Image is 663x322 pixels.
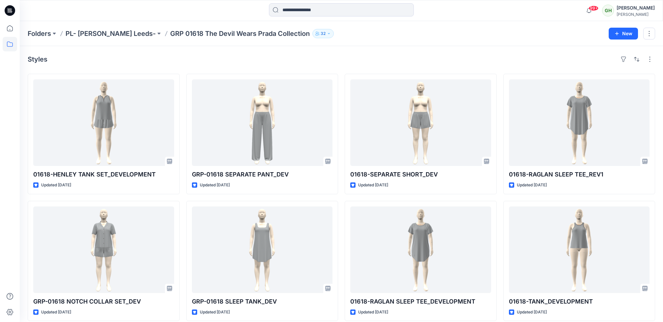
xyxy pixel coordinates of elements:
[192,206,333,293] a: GRP-01618 SLEEP TANK_DEV
[350,206,491,293] a: 01618-RAGLAN SLEEP TEE_DEVELOPMENT
[350,170,491,179] p: 01618-SEPARATE SHORT_DEV
[33,79,174,166] a: 01618-HENLEY TANK SET_DEVELOPMENT
[358,182,388,189] p: Updated [DATE]
[170,29,310,38] p: GRP 01618 The Devil Wears Prada Collection
[589,6,598,11] span: 99+
[517,309,547,316] p: Updated [DATE]
[41,182,71,189] p: Updated [DATE]
[33,170,174,179] p: 01618-HENLEY TANK SET_DEVELOPMENT
[602,5,614,16] div: GH
[321,30,326,37] p: 32
[517,182,547,189] p: Updated [DATE]
[200,309,230,316] p: Updated [DATE]
[192,170,333,179] p: GRP-01618 SEPARATE PANT_DEV
[28,55,47,63] h4: Styles
[28,29,51,38] a: Folders
[509,297,650,306] p: 01618-TANK_DEVELOPMENT
[609,28,638,40] button: New
[358,309,388,316] p: Updated [DATE]
[509,170,650,179] p: 01618-RAGLAN SLEEP TEE_REV1
[312,29,334,38] button: 32
[33,297,174,306] p: GRP-01618 NOTCH COLLAR SET_DEV
[617,4,655,12] div: [PERSON_NAME]
[509,79,650,166] a: 01618-RAGLAN SLEEP TEE_REV1
[33,206,174,293] a: GRP-01618 NOTCH COLLAR SET_DEV
[41,309,71,316] p: Updated [DATE]
[200,182,230,189] p: Updated [DATE]
[350,297,491,306] p: 01618-RAGLAN SLEEP TEE_DEVELOPMENT
[192,79,333,166] a: GRP-01618 SEPARATE PANT_DEV
[617,12,655,17] div: [PERSON_NAME]
[66,29,156,38] a: PL- [PERSON_NAME] Leeds-
[192,297,333,306] p: GRP-01618 SLEEP TANK_DEV
[350,79,491,166] a: 01618-SEPARATE SHORT_DEV
[509,206,650,293] a: 01618-TANK_DEVELOPMENT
